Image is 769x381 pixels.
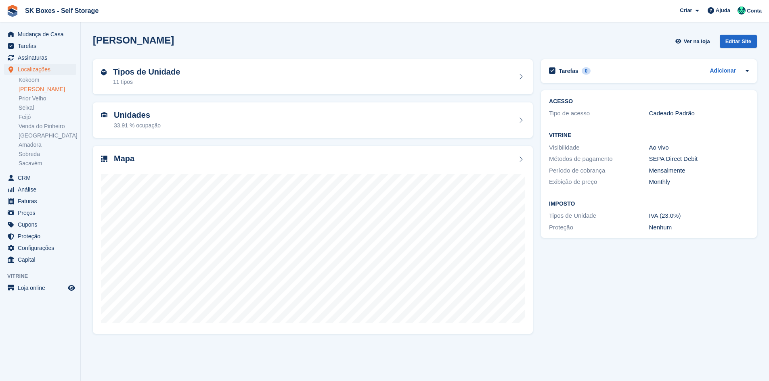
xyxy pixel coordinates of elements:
a: Sacavém [19,160,76,167]
span: Criar [680,6,692,15]
div: Mensalmente [649,166,749,175]
a: menu [4,64,76,75]
a: SK Boxes - Self Storage [22,4,102,17]
div: IVA (23.0%) [649,211,749,221]
a: menu [4,40,76,52]
a: menu [4,29,76,40]
img: unit-icn-7be61d7bf1b0ce9d3e12c5938cc71ed9869f7b940bace4675aadf7bd6d80202e.svg [101,112,107,118]
h2: Vitrine [549,132,749,139]
img: stora-icon-8386f47178a22dfd0bd8f6a31ec36ba5ce8667c1dd55bd0f319d3a0aa187defe.svg [6,5,19,17]
a: menu [4,52,76,63]
a: Editar Site [720,35,757,51]
span: Cupons [18,219,66,230]
span: Ver na loja [684,37,710,46]
a: Feijó [19,113,76,121]
a: menu [4,184,76,195]
div: Editar Site [720,35,757,48]
img: map-icn-33ee37083ee616e46c38cad1a60f524a97daa1e2b2c8c0bc3eb3415660979fc1.svg [101,156,107,162]
img: unit-type-icn-2b2737a686de81e16bb02015468b77c625bbabd49415b5ef34ead5e3b44a266d.svg [101,69,107,75]
a: Amadora [19,141,76,149]
div: 0 [582,67,591,75]
span: Faturas [18,196,66,207]
a: [PERSON_NAME] [19,85,76,93]
a: menu [4,282,76,294]
span: Mudança de Casa [18,29,66,40]
div: Nenhum [649,223,749,232]
a: Unidades 33,91 % ocupação [93,102,533,138]
div: Métodos de pagamento [549,154,649,164]
span: Ajuda [716,6,730,15]
a: Adicionar [710,67,736,76]
a: menu [4,196,76,207]
div: 33,91 % ocupação [114,121,161,130]
div: Proteção [549,223,649,232]
a: Kokoom [19,76,76,84]
div: Ao vivo [649,143,749,152]
a: menu [4,219,76,230]
a: Mapa [93,146,533,334]
h2: Imposto [549,201,749,207]
a: Loja de pré-visualização [67,283,76,293]
span: CRM [18,172,66,183]
a: Ver na loja [674,35,713,48]
a: menu [4,207,76,219]
a: Venda do Pinheiro [19,123,76,130]
h2: Mapa [114,154,134,163]
div: Visibilidade [549,143,649,152]
div: Cadeado Padrão [649,109,749,118]
span: Vitrine [7,272,80,280]
span: Conta [747,7,762,15]
a: menu [4,172,76,183]
span: Preços [18,207,66,219]
div: Período de cobrança [549,166,649,175]
div: Tipos de Unidade [549,211,649,221]
a: Seixal [19,104,76,112]
a: menu [4,231,76,242]
div: Tipo de acesso [549,109,649,118]
span: Análise [18,184,66,195]
h2: Unidades [114,110,161,120]
a: menu [4,242,76,254]
div: Monthly [649,177,749,187]
div: Exibição de preço [549,177,649,187]
h2: Tipos de Unidade [113,67,180,77]
span: Loja online [18,282,66,294]
span: Localizações [18,64,66,75]
h2: Tarefas [559,67,578,75]
div: 11 tipos [113,78,180,86]
span: Proteção [18,231,66,242]
a: Sobreda [19,150,76,158]
span: Tarefas [18,40,66,52]
a: [GEOGRAPHIC_DATA] [19,132,76,139]
div: SEPA Direct Debit [649,154,749,164]
span: Assinaturas [18,52,66,63]
h2: [PERSON_NAME] [93,35,174,46]
a: menu [4,254,76,265]
span: Configurações [18,242,66,254]
h2: ACESSO [549,98,749,105]
a: Tipos de Unidade 11 tipos [93,59,533,95]
a: Prior Velho [19,95,76,102]
span: Capital [18,254,66,265]
img: SK Boxes - Comercial [738,6,746,15]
